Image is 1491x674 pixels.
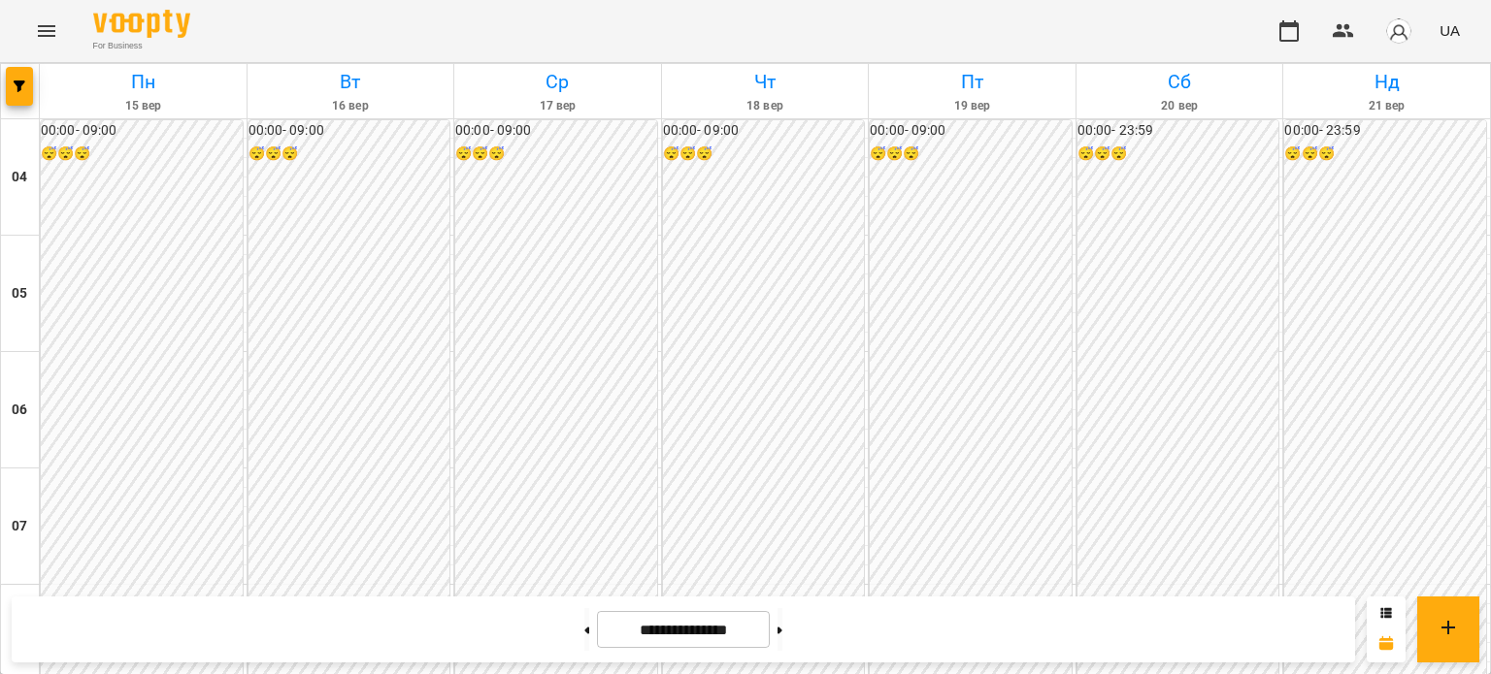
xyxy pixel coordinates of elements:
h6: 15 вер [43,97,244,115]
img: Voopty Logo [93,10,190,38]
h6: 00:00 - 09:00 [870,120,1072,142]
h6: Чт [665,67,866,97]
h6: 😴😴😴 [870,144,1072,165]
h6: 17 вер [457,97,658,115]
h6: Пн [43,67,244,97]
h6: 06 [12,400,27,421]
span: UA [1440,20,1460,41]
h6: 😴😴😴 [1284,144,1486,165]
h6: 19 вер [872,97,1073,115]
h6: 00:00 - 09:00 [41,120,243,142]
h6: 00:00 - 09:00 [248,120,450,142]
h6: 00:00 - 09:00 [455,120,657,142]
h6: 04 [12,167,27,188]
h6: Вт [250,67,451,97]
h6: 😴😴😴 [1077,144,1279,165]
h6: 00:00 - 23:59 [1077,120,1279,142]
h6: 16 вер [250,97,451,115]
h6: 05 [12,283,27,305]
h6: Пт [872,67,1073,97]
h6: Сб [1079,67,1280,97]
img: avatar_s.png [1385,17,1412,45]
h6: 😴😴😴 [41,144,243,165]
h6: Нд [1286,67,1487,97]
h6: 00:00 - 09:00 [663,120,865,142]
h6: 😴😴😴 [663,144,865,165]
h6: 21 вер [1286,97,1487,115]
h6: 20 вер [1079,97,1280,115]
h6: 00:00 - 23:59 [1284,120,1486,142]
button: UA [1432,13,1468,48]
h6: 18 вер [665,97,866,115]
h6: 😴😴😴 [248,144,450,165]
h6: 07 [12,516,27,537]
h6: 😴😴😴 [455,144,657,165]
h6: Ср [457,67,658,97]
span: For Business [93,40,190,52]
button: Menu [23,8,70,54]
